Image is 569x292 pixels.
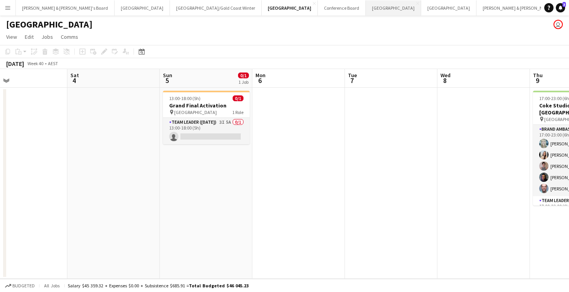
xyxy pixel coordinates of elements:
app-user-avatar: James Millard [554,20,563,29]
div: [DATE] [6,60,24,67]
span: Edit [25,33,34,40]
button: [GEOGRAPHIC_DATA] [115,0,170,16]
button: [GEOGRAPHIC_DATA] [262,0,318,16]
app-card-role: Team Leader ([DATE])3I5A0/113:00-18:00 (5h) [163,118,250,144]
div: Salary $45 359.32 + Expenses $0.00 + Subsistence $685.91 = [68,283,249,289]
span: 5 [162,76,172,85]
span: Mon [255,72,266,79]
button: [GEOGRAPHIC_DATA] [421,0,476,16]
span: Sun [163,72,172,79]
button: [PERSON_NAME] & [PERSON_NAME]'s Board [16,0,115,16]
a: Edit [22,32,37,42]
button: Budgeted [4,282,36,290]
h1: [GEOGRAPHIC_DATA] [6,19,93,30]
span: Week 40 [26,60,45,66]
span: Tue [348,72,357,79]
a: Jobs [38,32,56,42]
span: Sat [70,72,79,79]
span: 4 [69,76,79,85]
a: Comms [58,32,81,42]
span: [GEOGRAPHIC_DATA] [174,109,217,115]
a: View [3,32,20,42]
button: [GEOGRAPHIC_DATA]/Gold Coast Winter [170,0,262,16]
span: Jobs [41,33,53,40]
span: Total Budgeted $46 045.23 [189,283,249,289]
button: [GEOGRAPHIC_DATA] [366,0,421,16]
span: 3 [562,2,566,7]
app-job-card: 13:00-18:00 (5h)0/1Grand Final Activation [GEOGRAPHIC_DATA]1 RoleTeam Leader ([DATE])3I5A0/113:00... [163,91,250,144]
span: All jobs [43,283,61,289]
span: View [6,33,17,40]
h3: Grand Final Activation [163,102,250,109]
div: AEST [48,60,58,66]
span: 7 [347,76,357,85]
span: Comms [61,33,78,40]
span: 8 [439,76,451,85]
span: Thu [533,72,543,79]
span: Wed [440,72,451,79]
span: 1 Role [232,109,243,115]
span: 13:00-18:00 (5h) [169,95,201,101]
span: Budgeted [12,283,35,289]
span: 9 [532,76,543,85]
span: 0/1 [233,95,243,101]
a: 3 [556,3,565,12]
div: 1 Job [238,79,249,85]
span: 0/1 [238,73,249,78]
span: 6 [254,76,266,85]
button: Conference Board [318,0,366,16]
